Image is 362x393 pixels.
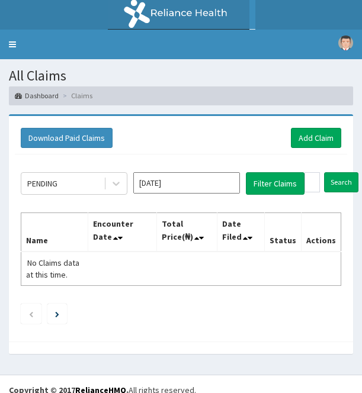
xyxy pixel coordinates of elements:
img: User Image [338,36,353,50]
button: Filter Claims [246,172,305,195]
a: Dashboard [15,91,59,101]
th: Date Filed [217,212,264,252]
h1: All Claims [9,68,353,83]
th: Status [264,212,301,252]
a: Next page [55,308,59,319]
th: Name [21,212,88,252]
th: Total Price(₦) [156,212,217,252]
th: Encounter Date [88,212,156,252]
input: Search by HMO ID [305,172,320,192]
div: PENDING [27,178,57,189]
input: Search [324,172,358,192]
button: Download Paid Claims [21,128,113,148]
li: Claims [60,91,92,101]
th: Actions [301,212,341,252]
input: Select Month and Year [133,172,240,194]
a: Previous page [28,308,34,319]
span: No Claims data at this time. [26,257,79,280]
a: Add Claim [291,128,341,148]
